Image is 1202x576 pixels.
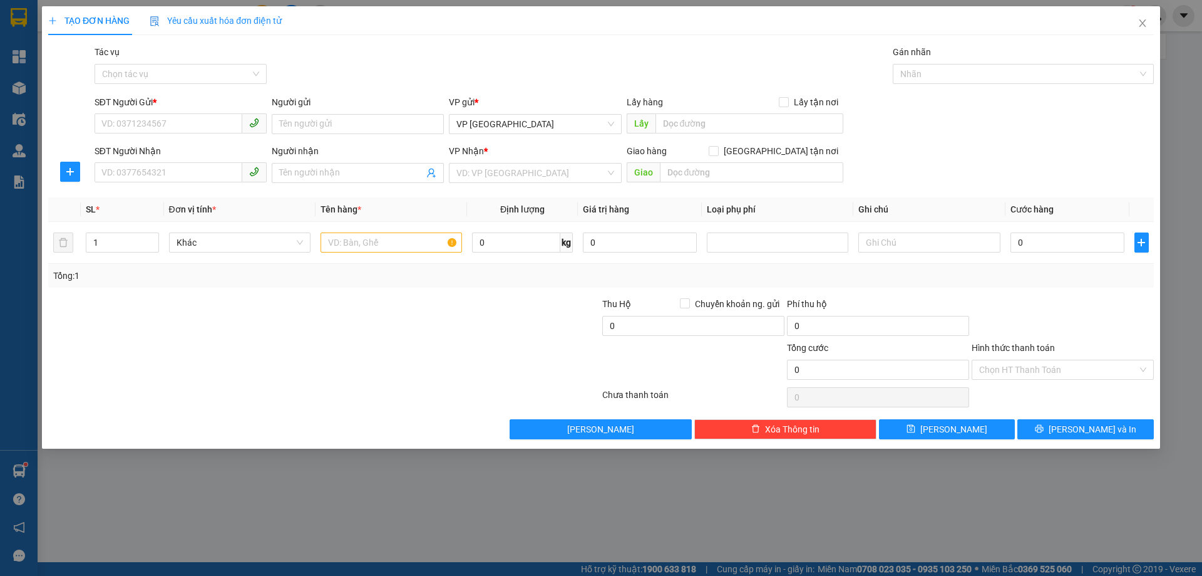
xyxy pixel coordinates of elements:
[787,343,828,353] span: Tổng cước
[879,419,1015,439] button: save[PERSON_NAME]
[765,422,819,436] span: Xóa Thông tin
[150,16,282,26] span: Yêu cầu xuất hóa đơn điện tử
[907,424,916,434] span: save
[272,95,444,109] div: Người gửi
[500,204,545,214] span: Định lượng
[1134,233,1148,253] button: plus
[789,95,843,109] span: Lấy tận nơi
[751,424,760,434] span: delete
[61,167,80,177] span: plus
[702,197,853,222] th: Loại phụ phí
[655,113,843,134] input: Dọc đường
[95,47,120,57] label: Tác vụ
[150,16,160,26] img: icon
[583,204,629,214] span: Giá trị hàng
[568,422,635,436] span: [PERSON_NAME]
[449,95,622,109] div: VP gửi
[1010,204,1054,214] span: Cước hàng
[972,343,1055,353] label: Hình thức thanh toán
[1018,419,1154,439] button: printer[PERSON_NAME] và In
[1125,6,1160,41] button: Close
[602,299,631,309] span: Thu Hộ
[560,233,573,253] span: kg
[272,144,444,158] div: Người nhận
[690,297,784,311] span: Chuyển khoản ng. gửi
[1035,424,1044,434] span: printer
[321,233,462,253] input: VD: Bàn, Ghế
[86,204,96,214] span: SL
[719,144,843,158] span: [GEOGRAPHIC_DATA] tận nơi
[177,233,303,252] span: Khác
[457,115,614,134] span: VP Mỹ Đình
[893,47,931,57] label: Gán nhãn
[695,419,877,439] button: deleteXóa Thông tin
[427,168,437,178] span: user-add
[660,162,843,182] input: Dọc đường
[53,269,464,283] div: Tổng: 1
[1138,18,1148,28] span: close
[48,16,57,25] span: plus
[1049,422,1136,436] span: [PERSON_NAME] và In
[95,95,267,109] div: SĐT Người Gửi
[854,197,1005,222] th: Ghi chú
[60,162,80,182] button: plus
[627,146,667,156] span: Giao hàng
[1135,238,1148,248] span: plus
[627,162,660,182] span: Giao
[859,233,1000,253] input: Ghi Chú
[249,118,259,128] span: phone
[601,388,786,410] div: Chưa thanh toán
[449,146,485,156] span: VP Nhận
[48,16,130,26] span: TẠO ĐƠN HÀNG
[787,297,969,316] div: Phí thu hộ
[321,204,361,214] span: Tên hàng
[169,204,216,214] span: Đơn vị tính
[627,113,655,134] span: Lấy
[583,233,697,253] input: 0
[95,144,267,158] div: SĐT Người Nhận
[249,167,259,177] span: phone
[921,422,988,436] span: [PERSON_NAME]
[627,97,663,107] span: Lấy hàng
[53,233,73,253] button: delete
[510,419,692,439] button: [PERSON_NAME]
